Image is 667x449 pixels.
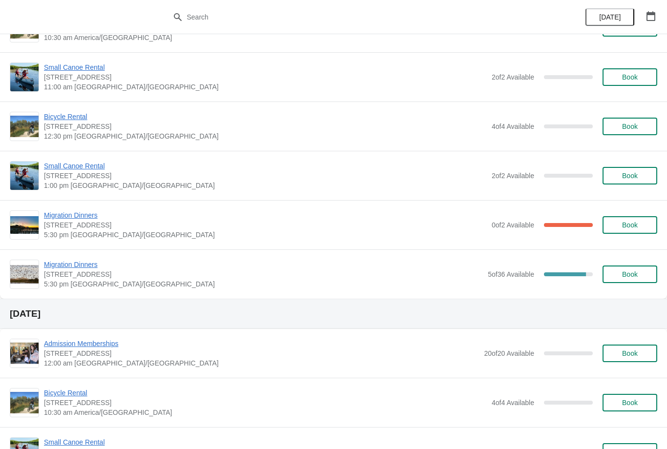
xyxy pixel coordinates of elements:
span: [STREET_ADDRESS] [44,269,483,279]
span: [STREET_ADDRESS] [44,398,487,408]
span: 0 of 2 Available [492,221,534,229]
span: Book [622,221,638,229]
img: Migration Dinners | 1 Snow Goose Bay, Stonewall, MB R0C 2Z0 | 5:30 pm America/Winnipeg [10,216,39,234]
span: Admission Memberships [44,339,479,348]
button: Book [603,68,657,86]
span: Migration Dinners [44,260,483,269]
span: [STREET_ADDRESS] [44,72,487,82]
button: Book [603,345,657,362]
img: Bicycle Rental | 1 Snow Goose Bay, Stonewall, MB R0C 2Z0 | 12:30 pm America/Winnipeg [10,116,39,137]
span: 4 of 4 Available [492,122,534,130]
span: 5 of 36 Available [488,270,534,278]
span: Book [622,73,638,81]
span: 2 of 2 Available [492,172,534,180]
span: [DATE] [599,13,621,21]
button: Book [603,265,657,283]
span: 4 of 4 Available [492,399,534,407]
img: Admission Memberships | 1 Snow Goose Bay, Stonewall, MB R0C 2Z0 | 12:00 am America/Winnipeg [10,339,39,367]
span: Book [622,270,638,278]
button: Book [603,167,657,184]
img: Small Canoe Rental | 1 Snow Goose Bay, Stonewall, MB R0C 2Z0 | 1:00 pm America/Winnipeg [10,162,39,190]
span: 12:30 pm [GEOGRAPHIC_DATA]/[GEOGRAPHIC_DATA] [44,131,487,141]
span: Book [622,172,638,180]
span: 10:30 am America/[GEOGRAPHIC_DATA] [44,408,487,417]
span: 2 of 2 Available [492,73,534,81]
span: Migration Dinners [44,210,487,220]
button: Book [603,216,657,234]
span: Book [622,399,638,407]
span: 10:30 am America/[GEOGRAPHIC_DATA] [44,33,487,42]
button: Book [603,118,657,135]
span: Small Canoe Rental [44,161,487,171]
span: Book [622,349,638,357]
span: [STREET_ADDRESS] [44,171,487,181]
button: [DATE] [585,8,634,26]
span: [STREET_ADDRESS] [44,220,487,230]
span: [STREET_ADDRESS] [44,348,479,358]
input: Search [187,8,500,26]
span: 5:30 pm [GEOGRAPHIC_DATA]/[GEOGRAPHIC_DATA] [44,230,487,240]
button: Book [603,394,657,411]
img: Bicycle Rental | 1 Snow Goose Bay, Stonewall, MB R0C 2Z0 | 10:30 am America/Winnipeg [10,392,39,413]
span: 1:00 pm [GEOGRAPHIC_DATA]/[GEOGRAPHIC_DATA] [44,181,487,190]
span: Small Canoe Rental [44,437,487,447]
span: Bicycle Rental [44,388,487,398]
span: [STREET_ADDRESS] [44,122,487,131]
span: Small Canoe Rental [44,62,487,72]
span: 5:30 pm [GEOGRAPHIC_DATA]/[GEOGRAPHIC_DATA] [44,279,483,289]
span: Book [622,122,638,130]
span: 12:00 am [GEOGRAPHIC_DATA]/[GEOGRAPHIC_DATA] [44,358,479,368]
h2: [DATE] [10,309,657,319]
img: Small Canoe Rental | 1 Snow Goose Bay, Stonewall, MB R0C 2Z0 | 11:00 am America/Winnipeg [10,63,39,91]
span: 11:00 am [GEOGRAPHIC_DATA]/[GEOGRAPHIC_DATA] [44,82,487,92]
img: Migration Dinners | 1 Snow Goose Bay, Stonewall, MB R0C 2Z0 | 5:30 pm America/Winnipeg [10,265,39,284]
span: Bicycle Rental [44,112,487,122]
span: 20 of 20 Available [484,349,534,357]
